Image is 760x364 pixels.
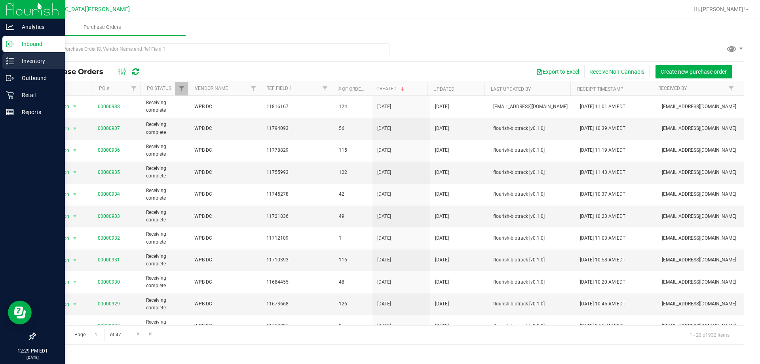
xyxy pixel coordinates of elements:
a: Filter [247,82,260,95]
span: [DATE] [377,256,391,264]
span: [DATE] [377,125,391,132]
span: [DATE] 11:43 AM EDT [580,169,625,176]
a: # Of Orderlines [338,86,376,92]
span: [DATE] [435,234,449,242]
span: Receiving complete [146,187,185,202]
span: select [70,276,80,288]
span: 116 [339,256,368,264]
a: 00000929 [98,301,120,307]
span: [EMAIL_ADDRESS][DOMAIN_NAME] [662,103,739,111]
span: 56 [339,125,368,132]
span: select [70,211,80,222]
p: Reports [14,107,61,117]
p: [DATE] [4,354,61,360]
span: Receiving complete [146,253,185,268]
span: 11668727 [266,322,329,330]
span: [DATE] [435,191,449,198]
span: select [70,233,80,244]
span: 11710393 [266,256,329,264]
span: flourish-biotrack [v0.1.0] [493,234,570,242]
span: WPB DC [194,125,257,132]
span: [DATE] 11:19 AM EDT [580,147,625,154]
span: 122 [339,169,368,176]
span: [DATE] 10:20 AM EDT [580,278,625,286]
span: Receiving complete [146,231,185,246]
span: [DATE] [377,169,391,176]
span: [DATE] [377,147,391,154]
inline-svg: Outbound [6,74,14,82]
span: [DATE] [377,213,391,220]
span: select [70,167,80,178]
span: select [70,101,80,112]
a: Vendor Name [195,86,228,91]
span: select [70,255,80,266]
span: WPB DC [194,300,257,308]
a: Receipt Timestamp [577,86,623,92]
span: WPB DC [194,169,257,176]
span: 1 [339,322,368,330]
a: Filter [175,82,188,95]
span: [EMAIL_ADDRESS][DOMAIN_NAME] [662,256,739,264]
span: [EMAIL_ADDRESS][DOMAIN_NAME] [662,234,739,242]
span: 115 [339,147,368,154]
a: 00000928 [98,323,120,329]
a: 00000935 [98,170,120,175]
span: [EMAIL_ADDRESS][DOMAIN_NAME] [662,169,739,176]
span: 11816167 [266,103,329,111]
button: Receive Non-Cannabis [584,65,650,78]
span: WPB DC [194,147,257,154]
inline-svg: Inbound [6,40,14,48]
span: flourish-biotrack [v0.1.0] [493,125,570,132]
span: flourish-biotrack [v0.1.0] [493,278,570,286]
a: PO Status [147,86,171,91]
a: Updated [433,86,454,92]
span: Page of 47 [68,329,127,341]
span: [DATE] [435,256,449,264]
span: [DATE] [435,125,449,132]
a: PO # [99,86,109,91]
p: Analytics [14,22,61,32]
span: [DATE] [377,300,391,308]
span: Receiving complete [146,297,185,312]
a: Last Updated By [491,86,531,92]
inline-svg: Retail [6,91,14,99]
p: Inventory [14,56,61,66]
span: [DATE] [435,213,449,220]
span: Create new purchase order [661,69,727,75]
span: WPB DC [194,191,257,198]
span: [EMAIL_ADDRESS][DOMAIN_NAME] [662,300,739,308]
span: 11712109 [266,234,329,242]
span: flourish-biotrack [v0.1.0] [493,147,570,154]
span: 11684455 [266,278,329,286]
a: Filter [725,82,738,95]
span: flourish-biotrack [v0.1.0] [493,191,570,198]
span: [DATE] [377,191,391,198]
a: 00000930 [98,279,120,285]
span: 11794093 [266,125,329,132]
span: 124 [339,103,368,111]
span: select [70,299,80,310]
input: 1 [91,329,105,341]
span: [DATE] [435,169,449,176]
span: select [70,123,80,134]
a: 00000933 [98,213,120,219]
span: [DATE] [377,234,391,242]
inline-svg: Analytics [6,23,14,31]
span: 11778829 [266,147,329,154]
span: 11745278 [266,191,329,198]
span: Hi, [PERSON_NAME]! [693,6,745,12]
span: [EMAIL_ADDRESS][DOMAIN_NAME] [662,125,739,132]
iframe: Resource center [8,301,32,324]
p: 12:29 PM EDT [4,347,61,354]
span: [DATE] [435,147,449,154]
span: 11673668 [266,300,329,308]
span: [DATE] [435,322,449,330]
span: Receiving complete [146,165,185,180]
span: [EMAIL_ADDRESS][DOMAIN_NAME] [662,191,739,198]
a: Filter [318,82,331,95]
span: 42 [339,191,368,198]
span: [EMAIL_ADDRESS][DOMAIN_NAME] [493,103,570,111]
span: 11721836 [266,213,329,220]
span: [DATE] [435,103,449,111]
span: WPB DC [194,234,257,242]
